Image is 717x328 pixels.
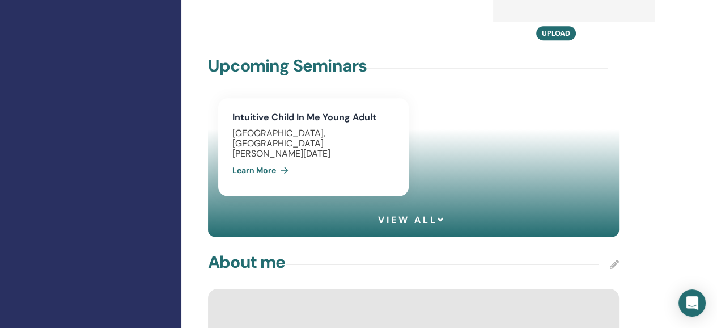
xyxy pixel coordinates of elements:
div: [PERSON_NAME][DATE] [232,149,394,159]
h4: About me [208,252,286,272]
a: View all [378,214,448,226]
a: Learn More [232,159,293,182]
button: Upload [536,26,576,40]
div: [GEOGRAPHIC_DATA], [GEOGRAPHIC_DATA] [232,128,394,149]
div: Open Intercom Messenger [678,289,706,317]
a: Intuitive Child In Me Young Adult [232,111,376,123]
span: View all [378,215,446,225]
h4: Upcoming Seminars [208,56,367,76]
